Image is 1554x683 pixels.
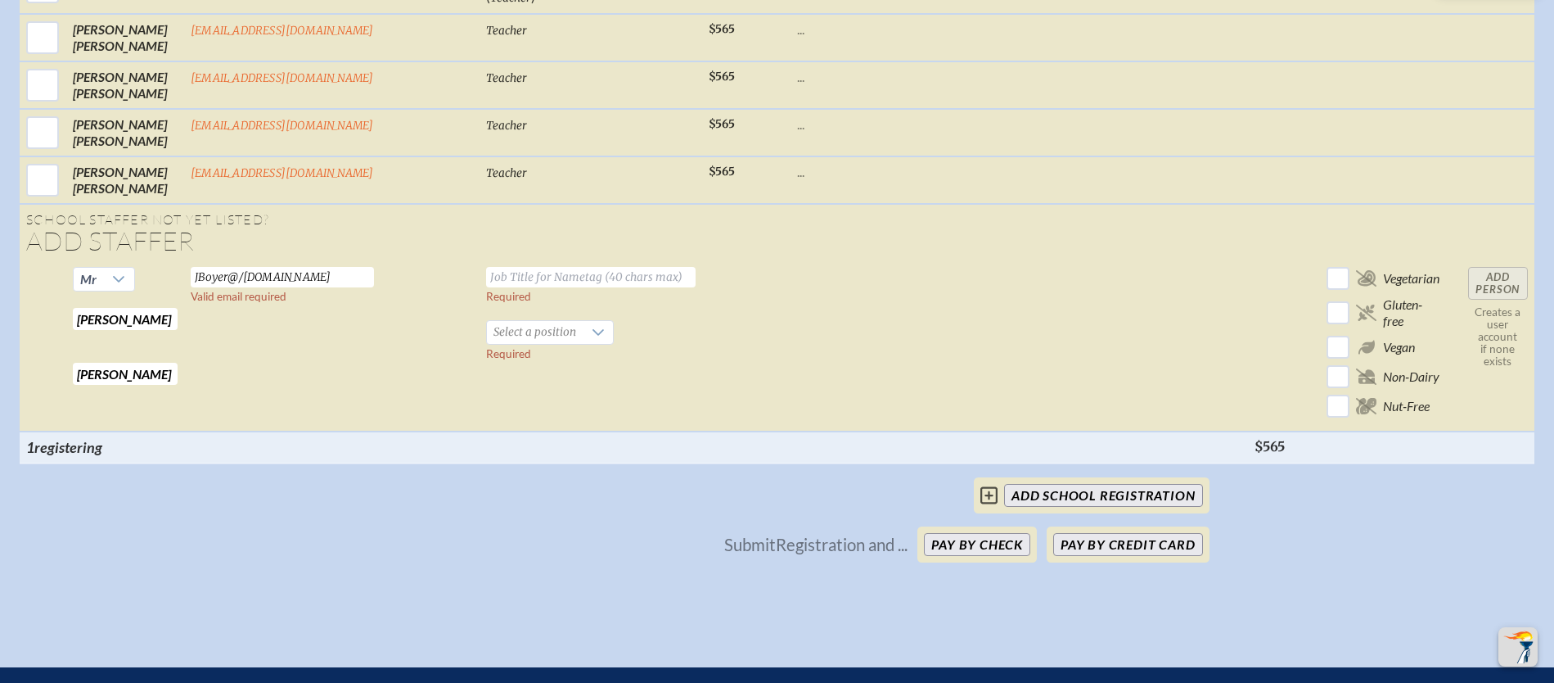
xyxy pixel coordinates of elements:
[74,268,103,291] span: Mr
[191,290,286,303] label: Valid email required
[1383,270,1439,287] span: Vegetarian
[486,166,527,180] span: Teacher
[724,536,908,554] p: Submit Registration and ...
[191,267,374,287] input: Email
[797,164,1242,180] p: ...
[924,533,1030,556] button: Pay by Check
[1498,627,1538,667] button: Scroll Top
[487,321,583,344] span: Select a position
[191,71,374,85] a: [EMAIL_ADDRESS][DOMAIN_NAME]
[486,267,696,287] input: Job Title for Nametag (40 chars max)
[66,156,184,204] td: [PERSON_NAME] [PERSON_NAME]
[191,119,374,133] a: [EMAIL_ADDRESS][DOMAIN_NAME]
[709,117,735,131] span: $565
[66,14,184,61] td: [PERSON_NAME] [PERSON_NAME]
[66,61,184,109] td: [PERSON_NAME] [PERSON_NAME]
[709,165,735,179] span: $565
[797,69,1242,85] p: ...
[1248,432,1320,463] th: $565
[1383,398,1430,414] span: Nut-Free
[66,109,184,156] td: [PERSON_NAME] [PERSON_NAME]
[1502,631,1534,663] img: To the top
[1383,296,1442,329] span: Gluten-free
[486,290,531,303] label: Required
[1053,533,1202,556] button: Pay by Credit Card
[191,166,374,180] a: [EMAIL_ADDRESS][DOMAIN_NAME]
[709,22,735,36] span: $565
[486,119,527,133] span: Teacher
[486,347,531,360] label: Required
[1383,369,1439,385] span: Non-Dairy
[709,70,735,84] span: $565
[73,363,178,385] input: Last Name
[191,24,374,38] a: [EMAIL_ADDRESS][DOMAIN_NAME]
[73,308,178,330] input: First Name
[80,271,97,287] span: Mr
[486,24,527,38] span: Teacher
[1468,306,1528,368] p: Creates a user account if none exists
[34,438,102,456] span: registering
[1004,484,1202,507] input: add School Registration
[1383,339,1415,355] span: Vegan
[797,116,1242,133] p: ...
[20,432,184,463] th: 1
[797,21,1242,38] p: ...
[486,71,527,85] span: Teacher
